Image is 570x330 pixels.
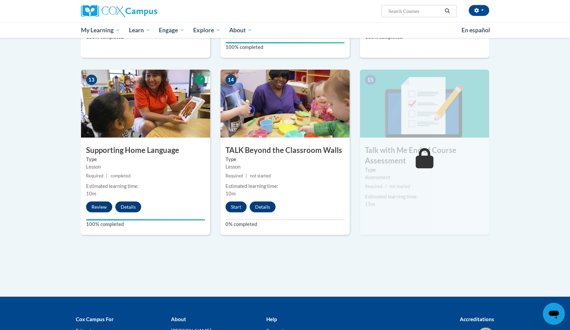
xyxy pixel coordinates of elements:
span: | [385,184,386,189]
label: 100% completed [225,44,345,51]
label: 100% completed [86,221,205,228]
input: Search Courses [388,7,442,15]
span: About [229,26,252,34]
span: 10m [86,191,96,196]
div: Main menu [71,22,499,38]
span: 13 [86,75,97,85]
div: Estimated learning time: [225,183,345,190]
span: Required [225,173,243,178]
a: Learn [124,22,155,38]
span: Learn [129,26,150,34]
b: Cox Campus For [76,316,114,322]
span: 15m [365,201,375,207]
h3: Supporting Home Language [81,145,210,156]
a: Cox Campus [81,5,210,17]
div: Your progress [86,219,205,221]
div: Your progress [225,42,345,44]
div: Estimated learning time: [365,193,484,201]
b: Accreditations [460,316,494,322]
a: About [225,22,257,38]
a: Engage [154,22,189,38]
b: About [171,316,186,322]
button: Account Settings [469,5,489,16]
button: Search [442,7,452,15]
div: Estimated learning time: [86,183,205,190]
span: not started [250,173,270,178]
span: Required [86,173,103,178]
a: Explore [189,22,225,38]
button: Details [115,202,141,212]
label: 0% completed [225,221,345,228]
div: Lesson [86,163,205,171]
button: Details [250,202,275,212]
h3: TALK Beyond the Classroom Walls [220,145,350,156]
span: | [246,173,247,178]
span: | [106,173,107,178]
div: Assessment [365,174,484,181]
button: Review [86,202,112,212]
iframe: Button to launch messaging window [543,303,565,325]
img: Course Image [220,70,350,138]
label: Type [225,156,345,163]
div: Lesson [225,163,345,171]
span: Engage [159,26,184,34]
span: En español [461,27,490,34]
img: Course Image [81,70,210,138]
span: Explore [193,26,220,34]
b: Help [266,316,277,322]
span: completed [110,173,130,178]
h3: Talk with Me End of Course Assessment [360,145,489,166]
a: En español [457,23,494,37]
label: Type [86,156,205,163]
img: Cox Campus [81,5,157,17]
span: My Learning [81,26,120,34]
span: 14 [225,75,236,85]
label: Type [365,166,484,174]
span: 10m [225,191,236,196]
span: 15 [365,75,376,85]
img: Course Image [360,70,489,138]
span: Required [365,184,382,189]
span: not started [389,184,410,189]
button: Start [225,202,247,212]
a: My Learning [77,22,124,38]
